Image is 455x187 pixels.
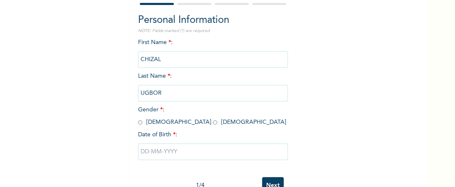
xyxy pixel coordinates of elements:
[138,28,288,34] p: NOTE: Fields marked (*) are required
[138,107,286,125] span: Gender : [DEMOGRAPHIC_DATA] [DEMOGRAPHIC_DATA]
[138,130,177,139] span: Date of Birth :
[138,143,288,160] input: DD-MM-YYYY
[138,39,288,62] span: First Name :
[138,85,288,101] input: Enter your last name
[138,73,288,96] span: Last Name :
[138,13,288,28] h2: Personal Information
[138,51,288,68] input: Enter your first name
